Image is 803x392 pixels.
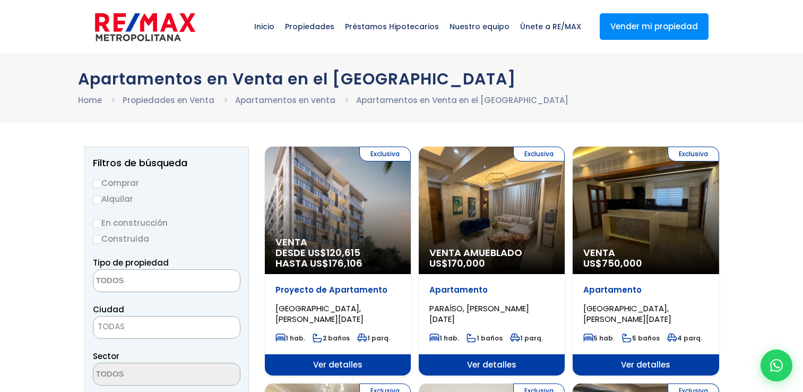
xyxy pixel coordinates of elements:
span: 1 hab. [275,334,305,343]
label: Comprar [93,176,240,190]
label: Alquilar [93,192,240,206]
a: Home [78,95,102,106]
h1: Apartamentos en Venta en el [GEOGRAPHIC_DATA] [78,70,726,88]
a: Propiedades en Venta [123,95,214,106]
a: Vender mi propiedad [600,13,709,40]
h2: Filtros de búsqueda [93,158,240,168]
span: 1 parq. [357,334,390,343]
textarea: Search [93,363,196,386]
span: 5 hab. [583,334,615,343]
p: Proyecto de Apartamento [275,285,400,295]
span: Ver detalles [573,354,719,376]
span: Sector [93,351,119,362]
li: Apartamentos en Venta en el [GEOGRAPHIC_DATA] [356,93,568,107]
span: Préstamos Hipotecarios [340,11,444,42]
span: DESDE US$ [275,248,400,269]
span: [GEOGRAPHIC_DATA], [PERSON_NAME][DATE] [583,303,671,325]
a: Exclusiva Venta DESDE US$120,615 HASTA US$176,106 Proyecto de Apartamento [GEOGRAPHIC_DATA], [PER... [265,147,411,376]
span: Exclusiva [513,147,565,161]
span: Exclusiva [668,147,719,161]
span: US$ [429,257,485,270]
a: Exclusiva Venta US$750,000 Apartamento [GEOGRAPHIC_DATA], [PERSON_NAME][DATE] 5 hab. 5 baños 4 pa... [573,147,719,376]
span: TODAS [98,321,125,332]
span: 176,106 [329,257,362,270]
label: En construcción [93,216,240,229]
span: TODAS [93,319,240,334]
span: 1 baños [467,334,503,343]
span: 1 parq. [510,334,543,343]
span: [GEOGRAPHIC_DATA], [PERSON_NAME][DATE] [275,303,364,325]
p: Apartamento [429,285,554,295]
span: Nuestro equipo [444,11,515,42]
textarea: Search [93,270,196,293]
label: Construida [93,232,240,245]
span: 170,000 [448,257,485,270]
span: Propiedades [280,11,340,42]
span: Venta Amueblado [429,248,554,258]
span: 4 parq. [667,334,702,343]
span: Tipo de propiedad [93,257,169,268]
a: Exclusiva Venta Amueblado US$170,000 Apartamento PARAÍSO, [PERSON_NAME][DATE] 1 hab. 1 baños 1 pa... [419,147,565,376]
span: Exclusiva [359,147,411,161]
span: Venta [583,248,708,258]
span: 1 hab. [429,334,459,343]
span: Ver detalles [419,354,565,376]
input: Construida [93,235,101,244]
input: En construcción [93,219,101,228]
a: Apartamentos en venta [235,95,335,106]
span: Venta [275,237,400,248]
span: Inicio [249,11,280,42]
span: Ciudad [93,304,124,315]
span: HASTA US$ [275,258,400,269]
img: remax-metropolitana-logo [95,11,195,43]
span: 2 baños [313,334,350,343]
span: 5 baños [622,334,660,343]
span: Únete a RE/MAX [515,11,586,42]
span: 750,000 [602,257,642,270]
span: Ver detalles [265,354,411,376]
span: TODAS [93,316,240,339]
span: PARAÍSO, [PERSON_NAME][DATE] [429,303,529,325]
span: 120,615 [326,246,360,259]
input: Comprar [93,180,101,188]
span: US$ [583,257,642,270]
p: Apartamento [583,285,708,295]
input: Alquilar [93,195,101,204]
